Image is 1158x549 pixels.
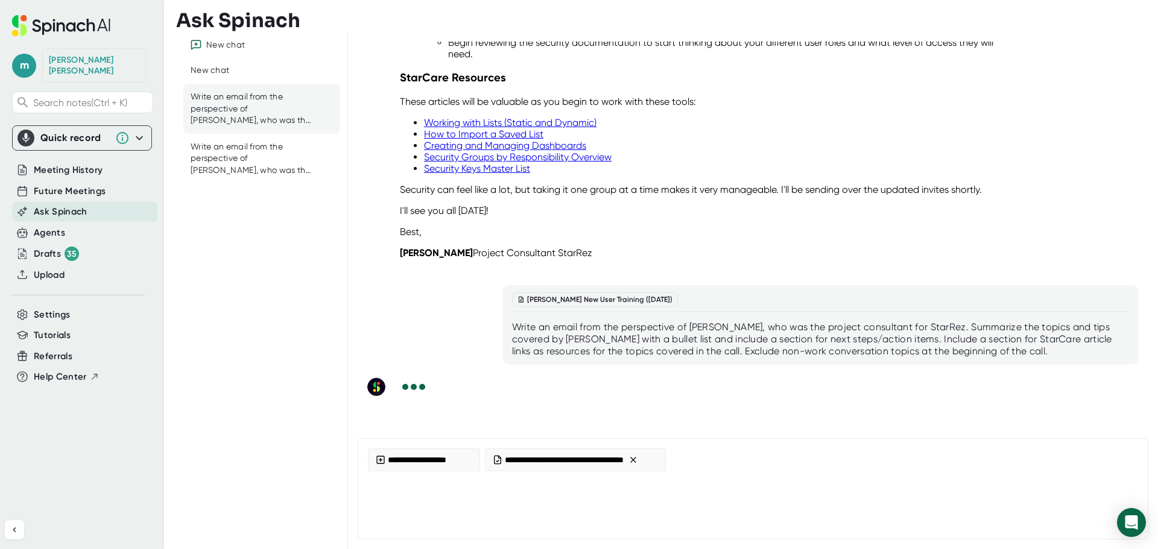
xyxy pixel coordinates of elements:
[424,151,612,163] a: Security Groups by Responsibility Overview
[34,370,100,384] button: Help Center
[34,370,87,384] span: Help Center
[400,96,999,107] p: These articles will be valuable as you begin to work with these tools:
[34,308,71,322] button: Settings
[424,140,586,151] a: Creating and Managing Dashboards
[400,226,999,237] p: Best,
[34,226,65,240] button: Agents
[34,246,79,261] button: Drafts 35
[34,350,72,363] button: Referrals
[400,205,999,216] p: I'll see you all [DATE]!
[34,163,103,177] button: Meeting History
[5,520,24,539] button: Collapse sidebar
[33,97,150,108] span: Search notes (Ctrl + K)
[17,126,147,150] div: Quick record
[400,247,999,259] p: Project Consultant StarRez
[191,91,315,127] div: Write an email from the perspective of Monica, who was the project consultant for StarRez. Summar...
[34,268,65,282] button: Upload
[34,205,87,219] button: Ask Spinach
[191,141,315,177] div: Write an email from the perspective of [PERSON_NAME], who was the trainer for [PERSON_NAME]. Summ...
[40,132,109,144] div: Quick record
[448,37,999,60] li: Begin reviewing the security documentation to start thinking about your different user roles and ...
[191,64,229,77] div: New chat
[400,71,506,84] strong: StarCare Resources
[424,117,596,128] a: Working with Lists (Static and Dynamic)
[34,328,71,342] button: Tutorials
[1116,507,1138,529] div: Send message
[400,247,473,259] strong: [PERSON_NAME]
[400,184,999,195] p: Security can feel like a lot, but taking it one group at a time makes it very manageable. I'll be...
[34,246,79,261] div: Drafts
[206,40,245,51] div: New chat
[176,9,300,32] h3: Ask Spinach
[512,292,678,307] div: [PERSON_NAME] New User Training ([DATE])
[1117,508,1146,537] div: Open Intercom Messenger
[34,184,106,198] button: Future Meetings
[424,163,530,174] a: Security Keys Master List
[65,246,79,261] div: 35
[512,321,1129,357] div: Write an email from the perspective of [PERSON_NAME], who was the project consultant for StarRez....
[49,55,139,76] div: Monica Engelstad
[12,54,36,78] span: m
[424,128,543,140] a: How to Import a Saved List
